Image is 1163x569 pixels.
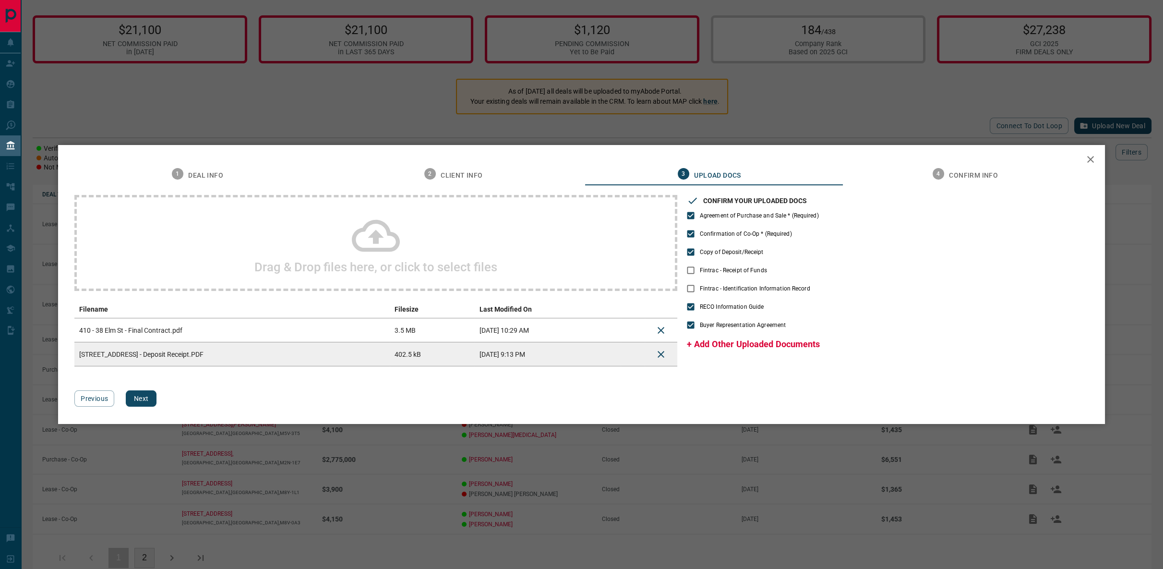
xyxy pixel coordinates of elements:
span: Confirmation of Co-Op * (Required) [700,230,792,238]
th: Last Modified On [475,301,621,318]
span: + Add Other Uploaded Documents [687,339,820,349]
span: Copy of Deposit/Receipt [700,248,764,256]
button: Delete [649,343,672,366]
div: Drag & Drop files here, or click to select files [74,195,677,291]
th: Filesize [390,301,475,318]
h2: Drag & Drop files here, or click to select files [254,260,497,274]
span: Confirm Info [949,171,998,180]
text: 2 [429,170,432,177]
button: Previous [74,390,114,407]
th: download action column [621,301,645,318]
td: 410 - 38 Elm St - Final Contract.pdf [74,318,390,342]
text: 3 [682,170,685,177]
span: Deal Info [188,171,223,180]
text: 4 [937,170,940,177]
h3: CONFIRM YOUR UPLOADED DOCS [703,197,807,205]
span: Client Info [441,171,482,180]
td: [STREET_ADDRESS] - Deposit Receipt.PDF [74,342,390,366]
span: RECO Information Guide [700,303,764,311]
button: Next [126,390,156,407]
td: [DATE] 10:29 AM [475,318,621,342]
th: Filename [74,301,390,318]
span: Fintrac - Receipt of Funds [700,266,767,275]
span: Upload Docs [694,171,741,180]
button: Delete [649,319,672,342]
td: 3.5 MB [390,318,475,342]
td: 402.5 kB [390,342,475,366]
span: Buyer Representation Agreement [700,321,786,329]
td: [DATE] 9:13 PM [475,342,621,366]
span: Fintrac - Identification Information Record [700,284,810,293]
span: Agreement of Purchase and Sale * (Required) [700,211,819,220]
th: delete file action column [645,301,677,318]
text: 1 [176,170,180,177]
